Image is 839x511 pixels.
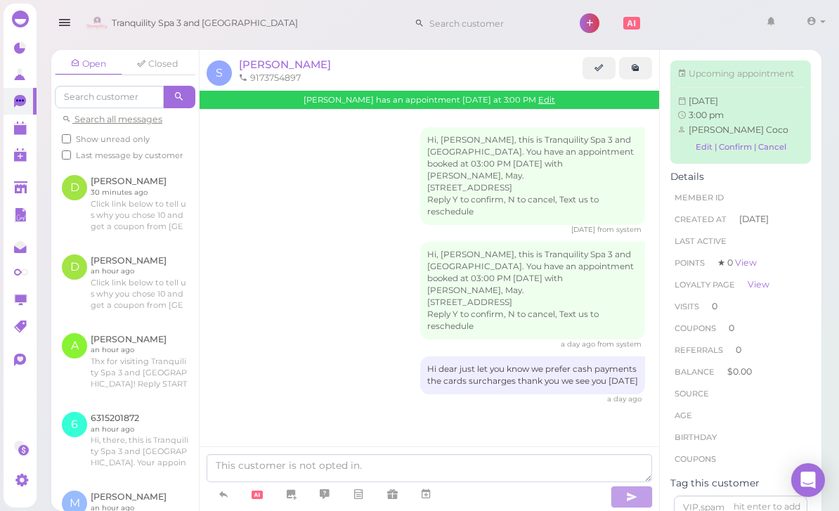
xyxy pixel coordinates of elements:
[55,53,122,75] a: Open
[561,339,597,349] span: 09/27/2025 10:33am
[675,432,717,442] span: Birthday
[791,463,825,497] div: Open Intercom Messenger
[670,477,811,489] div: Tag this customer
[675,193,724,202] span: Member ID
[675,367,717,377] span: Balance
[675,389,709,399] span: Source
[675,302,699,311] span: Visits
[62,150,71,160] input: Last message by customer
[675,280,735,290] span: Loyalty page
[670,339,811,361] li: 0
[677,67,804,80] div: Upcoming appointment
[689,96,718,106] span: Sun Sep 28 2025 15:00:00 GMT-0400 (Eastern Daylight Time)
[675,323,716,333] span: Coupons
[76,134,150,144] span: Show unread only
[677,138,804,157] a: Edit | Confirm | Cancel
[538,95,555,105] a: Edit
[739,213,769,226] span: [DATE]
[675,410,692,420] span: age
[675,214,727,224] span: Created At
[304,95,538,105] span: [PERSON_NAME] has an appointment [DATE] at 3:00 PM
[675,258,705,268] span: Points
[62,114,162,124] a: Search all messages
[748,279,769,290] a: View
[420,242,645,339] div: Hi, [PERSON_NAME], this is Tranquility Spa 3 and [GEOGRAPHIC_DATA]. You have an appointment booke...
[239,58,331,71] a: [PERSON_NAME]
[420,356,645,394] div: Hi dear just let you know we prefer cash payments the cards surcharges thank you we see you [DATE]
[207,60,232,86] span: S
[675,454,716,464] span: Coupons
[124,53,191,75] a: Closed
[689,110,724,120] span: 3:00 pm
[607,394,642,403] span: 09/27/2025 02:35pm
[597,225,642,234] span: from system
[670,317,811,339] li: 0
[717,257,757,268] span: ★ 0
[727,366,752,377] span: $0.00
[571,225,597,234] span: 09/23/2025 06:50pm
[689,124,788,135] span: [PERSON_NAME] Coco
[675,236,727,246] span: Last Active
[670,171,811,183] div: Details
[670,295,811,318] li: 0
[76,150,183,160] span: Last message by customer
[735,257,757,268] a: View
[597,339,642,349] span: from system
[235,72,304,84] li: 9173754897
[675,345,723,355] span: Referrals
[420,127,645,225] div: Hi, [PERSON_NAME], this is Tranquility Spa 3 and [GEOGRAPHIC_DATA]. You have an appointment booke...
[62,134,71,143] input: Show unread only
[424,12,561,34] input: Search customer
[112,4,298,43] span: Tranquility Spa 3 and [GEOGRAPHIC_DATA]
[55,86,164,108] input: Search customer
